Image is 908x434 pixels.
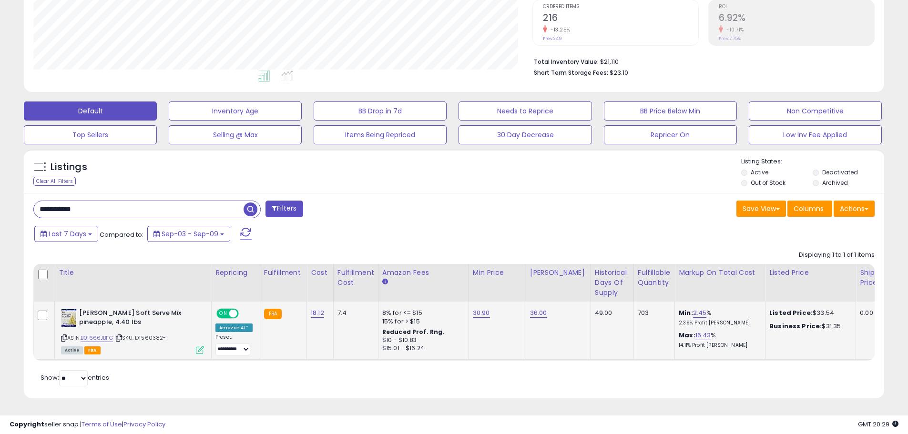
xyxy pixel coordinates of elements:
button: Columns [787,201,832,217]
b: Reduced Prof. Rng. [382,328,445,336]
small: -13.25% [547,26,571,33]
div: Historical Days Of Supply [595,268,630,298]
div: Cost [311,268,329,278]
span: ROI [719,4,874,10]
span: All listings currently available for purchase on Amazon [61,346,83,354]
p: 2.39% Profit [PERSON_NAME] [679,320,758,326]
div: $31.35 [769,322,848,331]
span: 2025-09-17 20:29 GMT [858,420,898,429]
div: Amazon Fees [382,268,465,278]
h2: 216 [543,12,698,25]
div: Fulfillable Quantity [638,268,671,288]
b: [PERSON_NAME] Soft Serve Mix pineapple, 4.40 lbs [79,309,195,329]
span: Columns [794,204,824,213]
a: 16.43 [695,331,711,340]
div: % [679,331,758,349]
button: BB Price Below Min [604,101,737,121]
div: 49.00 [595,309,626,317]
div: Ship Price [860,268,879,288]
button: Actions [834,201,875,217]
label: Active [751,168,768,176]
a: 36.00 [530,308,547,318]
b: Max: [679,331,695,340]
button: Non Competitive [749,101,882,121]
div: 703 [638,309,667,317]
a: Privacy Policy [123,420,165,429]
div: Preset: [215,334,253,355]
h5: Listings [51,161,87,174]
div: Repricing [215,268,256,278]
div: Min Price [473,268,522,278]
button: Items Being Repriced [314,125,447,144]
div: Displaying 1 to 1 of 1 items [799,251,875,260]
small: Amazon Fees. [382,278,388,286]
div: $10 - $10.83 [382,336,461,344]
span: FBA [84,346,101,354]
a: 18.12 [311,308,324,318]
span: Compared to: [100,230,143,239]
div: $33.54 [769,309,848,317]
b: Min: [679,308,693,317]
div: 15% for > $15 [382,317,461,326]
button: BB Drop in 7d [314,101,447,121]
button: Sep-03 - Sep-09 [147,226,230,242]
button: Low Inv Fee Applied [749,125,882,144]
div: Markup on Total Cost [679,268,761,278]
a: 2.45 [693,308,707,318]
button: Filters [265,201,303,217]
strong: Copyright [10,420,44,429]
button: Last 7 Days [34,226,98,242]
b: Short Term Storage Fees: [534,69,608,77]
span: ON [217,310,229,318]
div: Clear All Filters [33,177,76,186]
button: Inventory Age [169,101,302,121]
div: 0.00 [860,309,876,317]
span: | SKU: DT560382-1 [114,334,168,342]
label: Out of Stock [751,179,786,187]
span: Sep-03 - Sep-09 [162,229,218,239]
small: -10.71% [723,26,744,33]
button: Save View [736,201,786,217]
span: OFF [237,310,253,318]
p: 14.11% Profit [PERSON_NAME] [679,342,758,349]
a: B01666JBFG [81,334,113,342]
p: Listing States: [741,157,884,166]
div: 8% for <= $15 [382,309,461,317]
button: Repricer On [604,125,737,144]
div: Amazon AI * [215,323,253,332]
img: 51MPwKs5atL._SL40_.jpg [61,309,77,328]
div: [PERSON_NAME] [530,268,587,278]
button: Default [24,101,157,121]
li: $21,110 [534,55,867,67]
label: Archived [822,179,848,187]
div: Fulfillment [264,268,303,278]
b: Listed Price: [769,308,813,317]
b: Total Inventory Value: [534,58,599,66]
button: 30 Day Decrease [459,125,592,144]
div: Fulfillment Cost [337,268,374,288]
div: Listed Price [769,268,852,278]
div: 7.4 [337,309,371,317]
small: Prev: 249 [543,36,562,41]
span: Show: entries [41,373,109,382]
h2: 6.92% [719,12,874,25]
div: $15.01 - $16.24 [382,344,461,353]
b: Business Price: [769,322,822,331]
button: Needs to Reprice [459,101,592,121]
a: Terms of Use [82,420,122,429]
button: Selling @ Max [169,125,302,144]
label: Deactivated [822,168,858,176]
div: seller snap | | [10,420,165,429]
button: Top Sellers [24,125,157,144]
th: The percentage added to the cost of goods (COGS) that forms the calculator for Min & Max prices. [675,264,765,302]
span: Ordered Items [543,4,698,10]
div: % [679,309,758,326]
span: $23.10 [610,68,628,77]
div: Title [59,268,207,278]
div: ASIN: [61,309,204,353]
span: Last 7 Days [49,229,86,239]
a: 30.90 [473,308,490,318]
small: Prev: 7.75% [719,36,741,41]
small: FBA [264,309,282,319]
